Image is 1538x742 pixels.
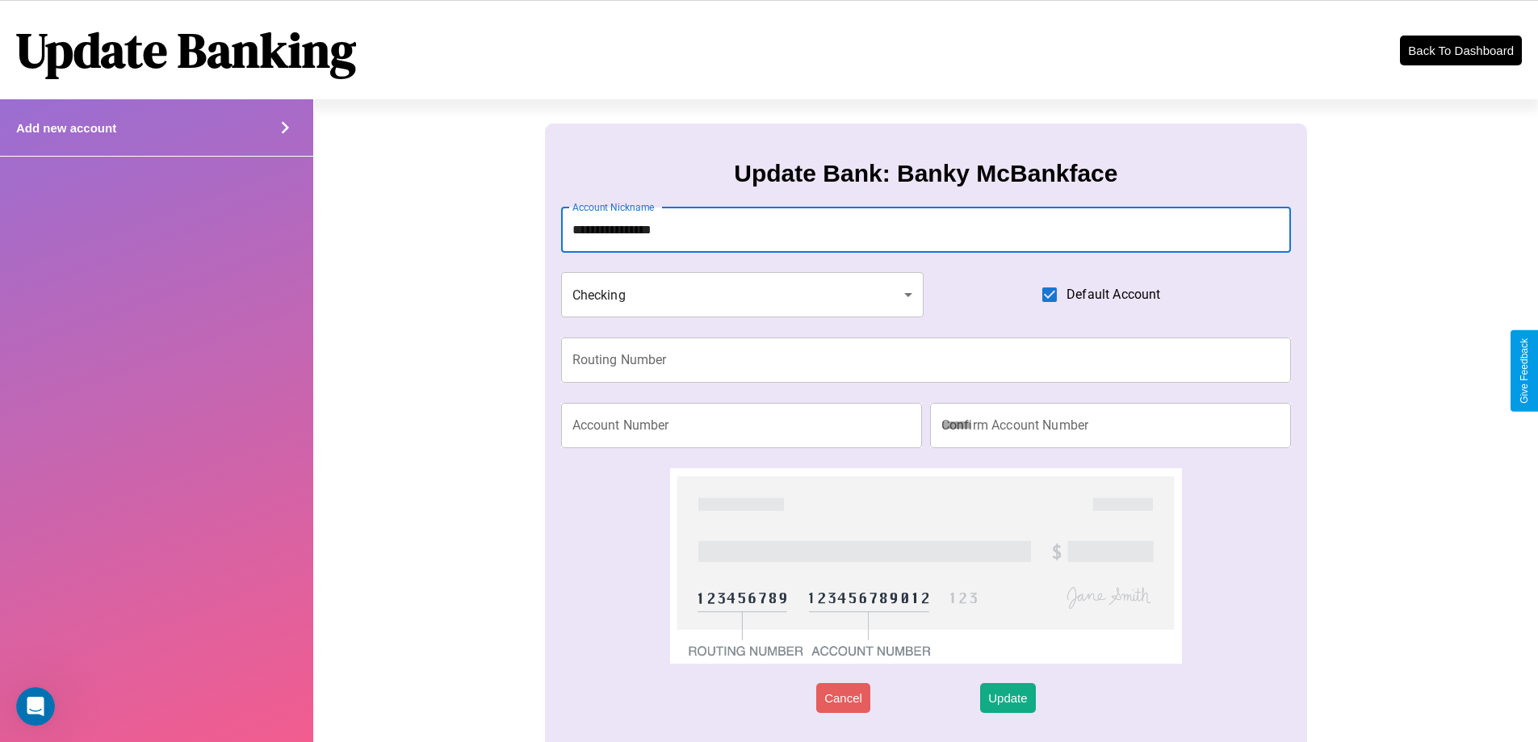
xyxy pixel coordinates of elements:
button: Update [980,683,1035,713]
div: Checking [561,272,924,317]
span: Default Account [1067,285,1160,304]
div: Give Feedback [1519,338,1530,404]
button: Back To Dashboard [1400,36,1522,65]
iframe: Intercom live chat [16,687,55,726]
h1: Update Banking [16,17,356,83]
button: Cancel [816,683,870,713]
h3: Update Bank: Banky McBankface [734,160,1117,187]
img: check [670,468,1181,664]
label: Account Nickname [572,200,655,214]
h4: Add new account [16,121,116,135]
